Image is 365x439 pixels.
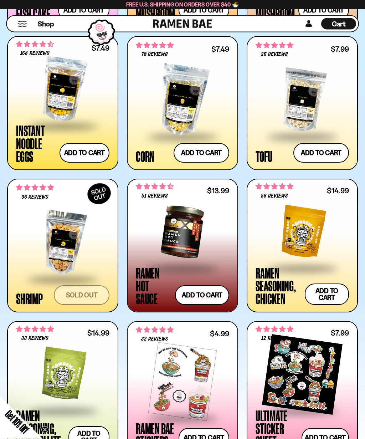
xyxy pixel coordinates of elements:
div: $13.99 [207,188,229,194]
span: Shop [38,19,54,29]
div: $7.49 [211,46,229,53]
div: $7.99 [331,46,349,53]
a: Cart [321,16,356,32]
div: $7.49 [92,45,109,52]
span: Free U.S. Shipping on Orders over $40 🍜 [126,1,239,8]
span: 70 reviews [142,52,168,58]
a: SOLDOUT 4.90 stars 96 reviews Shrimp Sold out [7,179,118,313]
span: 4.90 stars [136,41,174,50]
button: Add to cart [175,286,229,305]
span: 4.80 stars [256,41,293,50]
span: 4.75 stars [136,326,174,335]
div: Shrimp [16,292,43,305]
button: Close teaser [41,426,48,433]
span: 4.71 stars [136,182,174,192]
div: Instant Noodle Eggs [16,124,56,163]
div: Corn [136,150,154,163]
span: 58 reviews [261,194,288,199]
span: 96 reviews [21,195,48,200]
div: Tofu [256,150,272,163]
span: Cart [332,20,346,28]
button: Add to cart [305,284,349,305]
button: Mobile Menu Trigger [17,21,27,27]
a: 4.83 stars 58 reviews $14.99 Ramen Seasoning, Chicken Add to cart [247,179,358,313]
div: $7.99 [331,330,349,337]
a: 4.73 stars 168 reviews $7.49 Instant Noodle Eggs Add to cart [7,36,118,170]
span: Get 10% Off [3,408,31,436]
span: 25 reviews [261,52,288,58]
div: $14.99 [87,330,109,337]
a: 4.90 stars 70 reviews $7.49 Corn Add to cart [127,36,238,170]
span: 12 reviews [261,336,288,342]
span: 4.83 stars [256,182,293,192]
a: 4.80 stars 25 reviews $7.99 Tofu Add to cart [247,36,358,170]
div: $14.99 [327,188,349,194]
div: Ramen Hot Sauce [136,267,171,305]
a: 4.71 stars 51 reviews $13.99 Ramen Hot Sauce Add to cart [127,179,238,313]
button: Add to cart [174,143,229,163]
span: 4.73 stars [16,40,54,49]
button: Add to cart [60,143,109,163]
span: 5.00 stars [16,325,54,334]
div: Ramen Seasoning, Chicken [256,267,301,305]
span: 5.00 stars [256,325,293,334]
div: SOLD OUT [84,179,114,208]
button: Add to cart [293,143,349,163]
span: 33 reviews [21,336,48,342]
span: 4.90 stars [16,183,54,193]
span: 51 reviews [142,194,168,199]
a: Shop [38,18,54,30]
span: 32 reviews [141,337,168,342]
span: 168 reviews [20,51,49,57]
div: $4.99 [210,331,229,337]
